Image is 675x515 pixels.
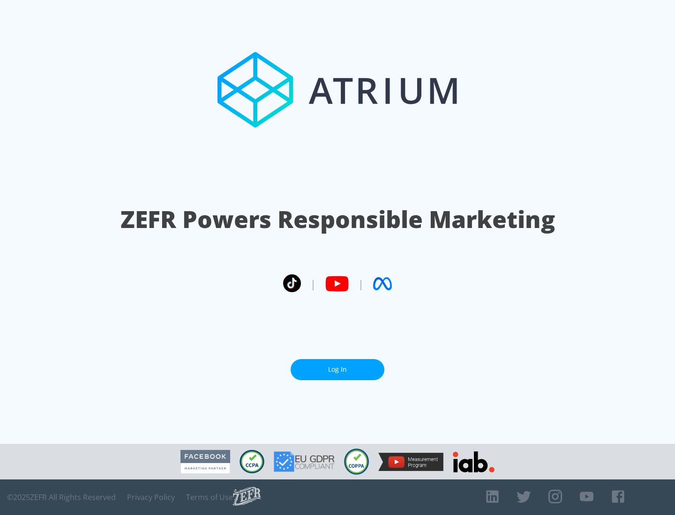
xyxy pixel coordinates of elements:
span: | [310,277,316,291]
h1: ZEFR Powers Responsible Marketing [120,203,555,235]
span: © 2025 ZEFR All Rights Reserved [7,493,116,502]
img: IAB [453,451,495,472]
img: CCPA Compliant [240,450,264,473]
img: YouTube Measurement Program [378,453,443,471]
a: Privacy Policy [127,493,175,502]
img: COPPA Compliant [344,449,369,475]
span: | [358,277,364,291]
img: GDPR Compliant [274,451,335,472]
a: Log In [291,359,384,380]
img: Facebook Marketing Partner [180,450,230,474]
a: Terms of Use [186,493,233,502]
